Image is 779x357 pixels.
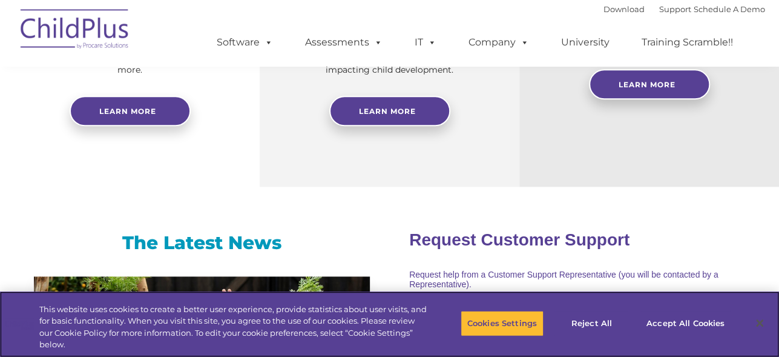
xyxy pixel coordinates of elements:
a: Software [205,30,285,55]
h3: The Latest News [34,231,370,255]
span: Learn More [619,80,675,89]
div: This website uses cookies to create a better user experience, provide statistics about user visit... [39,304,429,351]
button: Reject All [554,311,629,336]
a: Assessments [293,30,395,55]
span: Last name [168,80,205,89]
a: Support [659,4,691,14]
button: Close [746,310,773,336]
span: Phone number [168,130,220,139]
a: Company [456,30,541,55]
span: Learn More [359,107,416,116]
a: IT [403,30,449,55]
a: Learn more [70,96,191,126]
a: University [549,30,622,55]
span: Learn more [99,107,156,116]
a: Download [603,4,645,14]
button: Accept All Cookies [640,311,731,336]
a: Learn More [329,96,450,126]
button: Cookies Settings [461,311,544,336]
font: | [603,4,765,14]
img: ChildPlus by Procare Solutions [15,1,136,61]
a: Learn More [589,69,710,99]
a: Schedule A Demo [694,4,765,14]
a: Training Scramble!! [629,30,745,55]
